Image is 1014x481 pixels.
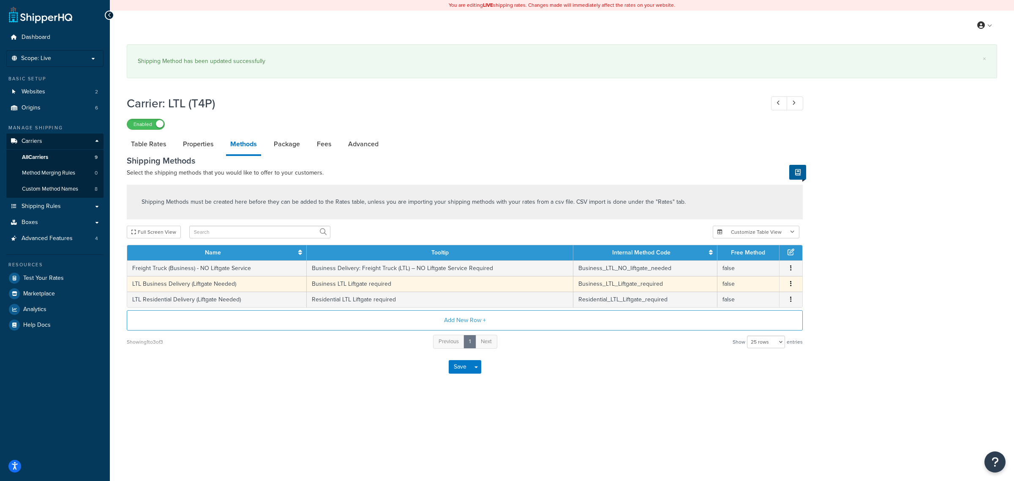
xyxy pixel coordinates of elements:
[573,276,717,292] td: Business_LTL_Liftgate_required
[138,55,986,67] div: Shipping Method has been updated successfully
[127,156,803,165] h3: Shipping Methods
[22,203,61,210] span: Shipping Rules
[307,276,573,292] td: Business LTL Liftgate required
[6,84,104,100] li: Websites
[226,134,261,156] a: Methods
[22,154,48,161] span: All Carriers
[127,336,163,348] div: Showing 1 to 3 of 3
[22,138,42,145] span: Carriers
[439,337,459,345] span: Previous
[787,336,803,348] span: entries
[449,360,472,374] button: Save
[6,75,104,82] div: Basic Setup
[307,245,573,260] th: Tooltip
[6,215,104,230] a: Boxes
[717,245,780,260] th: Free Method
[189,226,330,238] input: Search
[6,100,104,116] a: Origins6
[95,169,98,177] span: 0
[6,199,104,214] a: Shipping Rules
[789,165,806,180] button: Show Help Docs
[95,235,98,242] span: 4
[142,197,686,207] p: Shipping Methods must be created here before they can be added to the Rates table, unless you are...
[6,124,104,131] div: Manage Shipping
[127,95,755,112] h1: Carrier: LTL (T4P)
[6,261,104,268] div: Resources
[6,134,104,198] li: Carriers
[22,169,75,177] span: Method Merging Rules
[127,134,170,154] a: Table Rates
[179,134,218,154] a: Properties
[22,186,78,193] span: Custom Method Names
[6,181,104,197] a: Custom Method Names8
[573,260,717,276] td: Business_LTL_NO_liftgate_needed
[475,335,497,349] a: Next
[717,292,780,307] td: false
[6,286,104,301] a: Marketplace
[23,290,55,298] span: Marketplace
[22,104,41,112] span: Origins
[6,317,104,333] a: Help Docs
[771,96,788,110] a: Previous Record
[463,335,476,349] a: 1
[733,336,745,348] span: Show
[127,310,803,331] button: Add New Row +
[127,260,307,276] td: Freight Truck (Business) - NO Liftgate Service
[6,271,104,286] a: Test Your Rates
[6,84,104,100] a: Websites2
[127,276,307,292] td: LTL Business Delivery (Liftgate Needed)
[344,134,383,154] a: Advanced
[6,181,104,197] li: Custom Method Names
[23,306,46,313] span: Analytics
[21,55,51,62] span: Scope: Live
[6,231,104,246] li: Advanced Features
[307,292,573,307] td: Residential LTL Liftgate required
[22,235,73,242] span: Advanced Features
[787,96,803,110] a: Next Record
[95,88,98,96] span: 2
[984,451,1006,473] button: Open Resource Center
[6,150,104,165] a: AllCarriers9
[6,231,104,246] a: Advanced Features4
[95,186,98,193] span: 8
[127,119,164,129] label: Enabled
[983,55,986,62] a: ×
[6,134,104,149] a: Carriers
[717,260,780,276] td: false
[22,219,38,226] span: Boxes
[6,100,104,116] li: Origins
[127,226,181,238] button: Full Screen View
[483,1,493,9] b: LIVE
[95,104,98,112] span: 6
[127,168,803,178] p: Select the shipping methods that you would like to offer to your customers.
[6,302,104,317] a: Analytics
[22,88,45,96] span: Websites
[481,337,492,345] span: Next
[22,34,50,41] span: Dashboard
[717,276,780,292] td: false
[612,248,671,257] a: Internal Method Code
[313,134,335,154] a: Fees
[95,154,98,161] span: 9
[127,292,307,307] td: LTL Residential Delivery (Liftgate Needed)
[433,335,464,349] a: Previous
[23,322,51,329] span: Help Docs
[573,292,717,307] td: Residential_LTL_Liftgate_required
[6,30,104,45] a: Dashboard
[6,165,104,181] a: Method Merging Rules0
[307,260,573,276] td: Business Delivery: Freight Truck (LTL) – NO Liftgate Service Required
[6,165,104,181] li: Method Merging Rules
[270,134,304,154] a: Package
[205,248,221,257] a: Name
[23,275,64,282] span: Test Your Rates
[713,226,799,238] button: Customize Table View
